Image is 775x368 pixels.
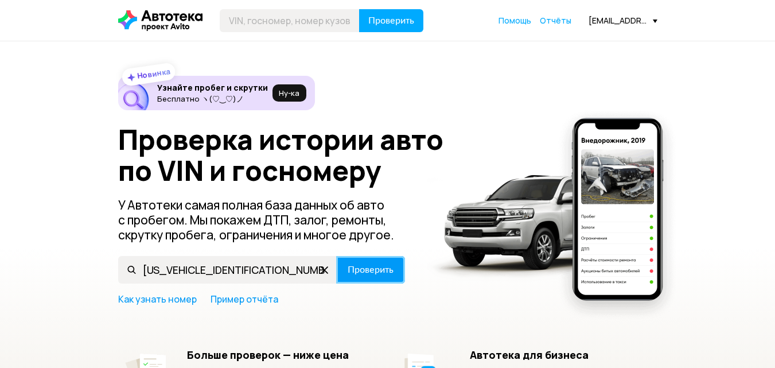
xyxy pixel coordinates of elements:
span: Проверить [348,265,394,274]
a: Отчёты [540,15,571,26]
a: Пример отчёта [211,293,278,305]
h5: Автотека для бизнеса [470,348,657,361]
input: VIN, госномер, номер кузова [220,9,360,32]
h1: Проверка истории авто по VIN и госномеру [118,124,461,186]
span: Ну‑ка [279,88,299,98]
span: Проверить [368,16,414,25]
p: У Автотеки самая полная база данных об авто с пробегом. Мы покажем ДТП, залог, ремонты, скрутку п... [118,197,406,242]
a: Как узнать номер [118,293,197,305]
strong: Новинка [136,66,171,81]
button: Проверить [359,9,423,32]
input: VIN, госномер, номер кузова [118,256,337,284]
a: Помощь [499,15,531,26]
p: Бесплатно ヽ(♡‿♡)ノ [157,94,268,103]
button: Проверить [336,256,405,284]
h6: Узнайте пробег и скрутки [157,83,268,93]
div: [EMAIL_ADDRESS][DOMAIN_NAME] [589,15,657,26]
h5: Больше проверок — ниже цена [187,348,375,361]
